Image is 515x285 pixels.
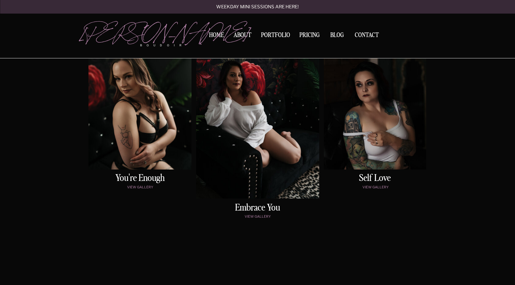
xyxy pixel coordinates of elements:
[298,32,322,40] a: Pricing
[200,5,315,10] a: Weekday mini sessions are here!
[324,174,426,184] a: Self love
[90,174,190,184] a: You're enough
[325,185,426,191] a: view gallery
[90,185,190,191] a: view gallery
[352,32,381,39] a: Contact
[80,22,191,40] a: [PERSON_NAME]
[259,32,292,40] a: Portfolio
[208,215,308,220] a: view gallery
[328,32,347,38] a: BLOG
[206,203,310,213] a: embrace You
[140,43,191,48] p: boudoir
